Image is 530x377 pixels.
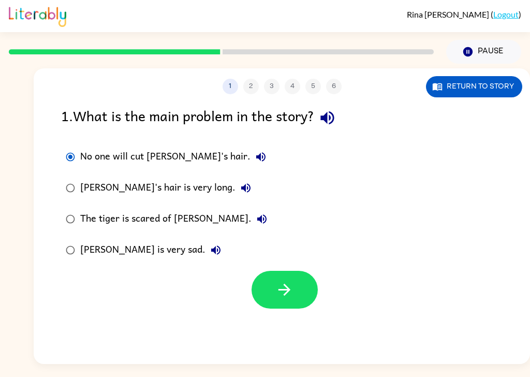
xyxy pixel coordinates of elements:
div: The tiger is scared of [PERSON_NAME]. [80,209,272,229]
a: Logout [493,9,519,19]
div: [PERSON_NAME] is very sad. [80,240,226,260]
button: Pause [446,40,521,64]
div: ( ) [407,9,521,19]
button: [PERSON_NAME] is very sad. [205,240,226,260]
button: No one will cut [PERSON_NAME]'s hair. [251,147,271,167]
div: 1 . What is the main problem in the story? [61,105,503,131]
button: [PERSON_NAME]'s hair is very long. [235,178,256,198]
button: The tiger is scared of [PERSON_NAME]. [252,209,272,229]
img: Literably [9,4,66,27]
button: 1 [223,79,238,94]
div: [PERSON_NAME]'s hair is very long. [80,178,256,198]
button: Return to story [426,76,522,97]
span: Rina [PERSON_NAME] [407,9,491,19]
div: No one will cut [PERSON_NAME]'s hair. [80,147,271,167]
